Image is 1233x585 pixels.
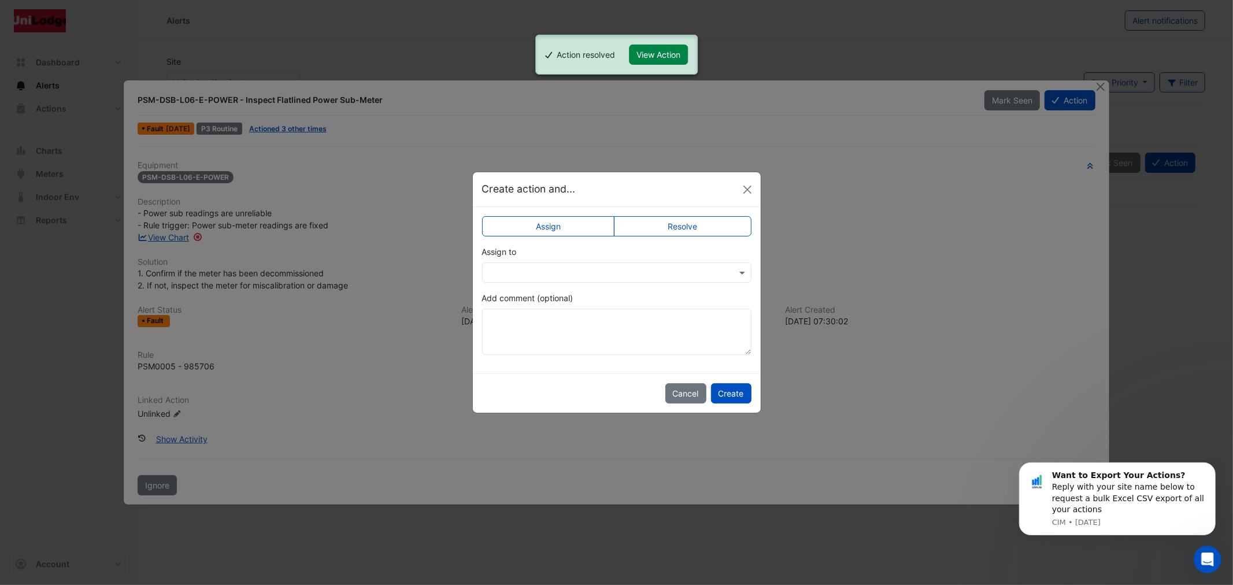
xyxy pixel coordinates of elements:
[482,182,576,197] h5: Create action and...
[482,246,517,258] label: Assign to
[665,383,706,403] button: Cancel
[482,292,573,304] label: Add comment (optional)
[629,45,688,65] button: View Action
[711,383,751,403] button: Create
[482,216,615,236] label: Assign
[614,216,751,236] label: Resolve
[557,49,615,61] div: Action resolved
[1194,546,1221,573] iframe: Intercom live chat
[1002,460,1233,579] iframe: Intercom notifications message
[739,181,756,198] button: Close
